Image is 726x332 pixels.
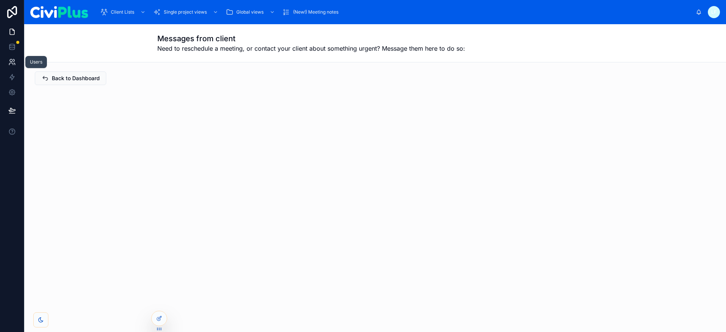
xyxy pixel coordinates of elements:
[711,9,717,15] span: LF
[151,5,222,19] a: Single project views
[223,5,279,19] a: Global views
[94,4,696,20] div: scrollable content
[157,33,465,44] h1: Messages from client
[35,71,106,85] button: Back to Dashboard
[157,44,465,53] span: Need to reschedule a meeting, or contact your client about something urgent? Message them here to...
[30,59,42,65] div: Users
[98,5,149,19] a: Client Lists
[111,9,134,15] span: Client Lists
[236,9,264,15] span: Global views
[164,9,207,15] span: Single project views
[280,5,344,19] a: (New!) Meeting notes
[293,9,338,15] span: (New!) Meeting notes
[30,6,88,18] img: App logo
[52,74,100,82] span: Back to Dashboard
